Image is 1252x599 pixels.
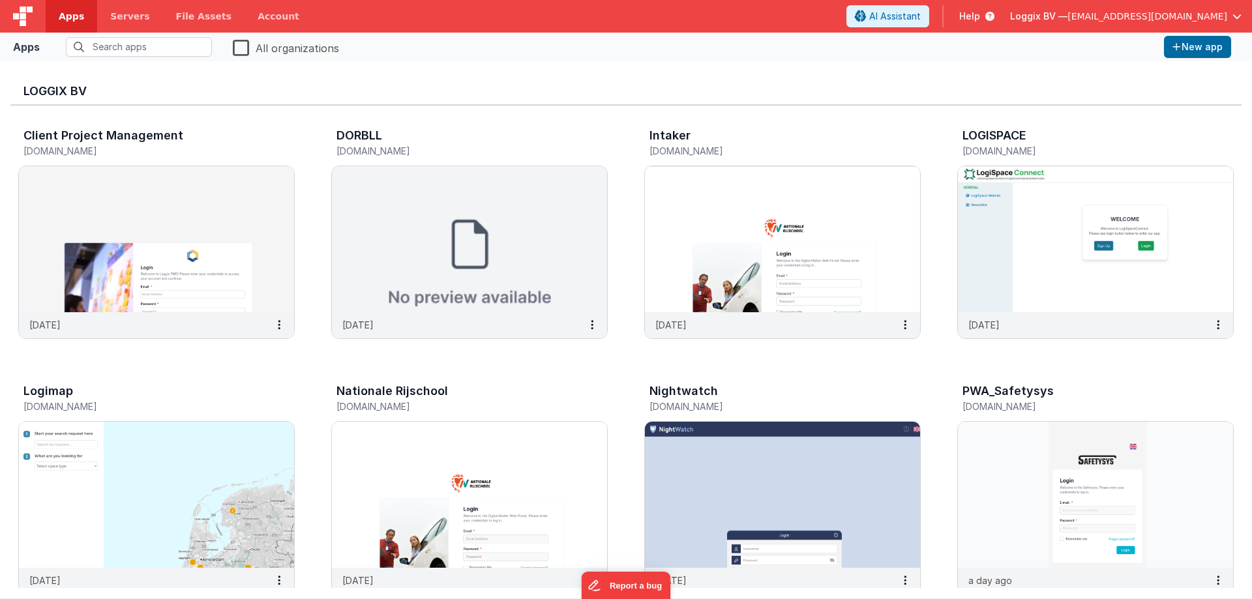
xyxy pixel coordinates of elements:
h3: Loggix BV [23,85,1229,98]
h5: [DOMAIN_NAME] [649,146,888,156]
h5: [DOMAIN_NAME] [962,146,1201,156]
p: [DATE] [29,318,61,332]
span: [EMAIL_ADDRESS][DOMAIN_NAME] [1067,10,1227,23]
h3: Intaker [649,129,691,142]
button: New app [1164,36,1231,58]
p: a day ago [968,574,1012,587]
input: Search apps [66,37,212,57]
p: [DATE] [342,318,374,332]
h5: [DOMAIN_NAME] [336,402,575,411]
h3: Nightwatch [649,385,718,398]
span: Loggix BV — [1010,10,1067,23]
h5: [DOMAIN_NAME] [336,146,575,156]
span: Servers [110,10,149,23]
p: [DATE] [29,574,61,587]
p: [DATE] [342,574,374,587]
h3: Logimap [23,385,73,398]
span: File Assets [176,10,232,23]
p: [DATE] [655,574,687,587]
div: Apps [13,39,40,55]
h5: [DOMAIN_NAME] [649,402,888,411]
iframe: Marker.io feedback button [582,572,671,599]
button: Loggix BV — [EMAIL_ADDRESS][DOMAIN_NAME] [1010,10,1242,23]
h3: PWA_Safetysys [962,385,1054,398]
span: Apps [59,10,84,23]
h5: [DOMAIN_NAME] [23,146,262,156]
p: [DATE] [968,318,1000,332]
span: AI Assistant [869,10,921,23]
h5: [DOMAIN_NAME] [962,402,1201,411]
button: AI Assistant [846,5,929,27]
h5: [DOMAIN_NAME] [23,402,262,411]
h3: DORBLL [336,129,382,142]
span: Help [959,10,980,23]
h3: Client Project Management [23,129,183,142]
p: [DATE] [655,318,687,332]
h3: LOGISPACE [962,129,1026,142]
label: All organizations [233,38,339,56]
h3: Nationale Rijschool [336,385,448,398]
